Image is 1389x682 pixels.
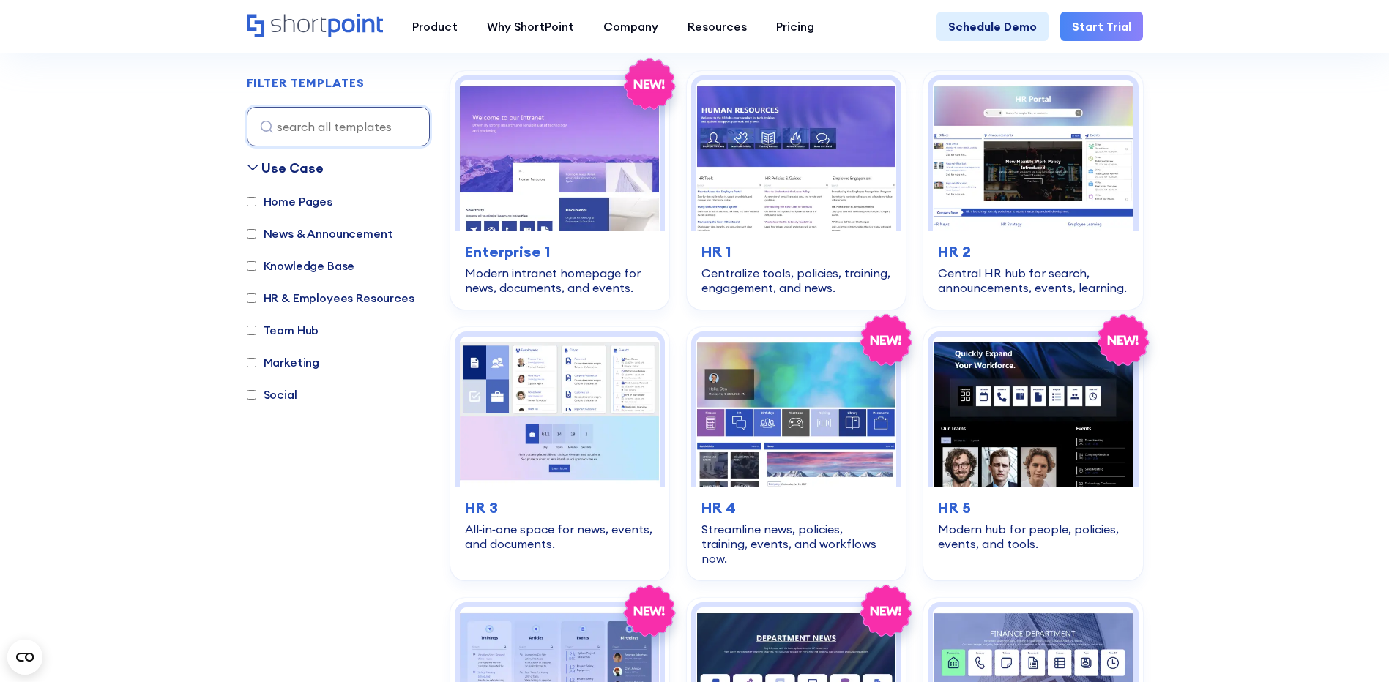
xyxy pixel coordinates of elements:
a: Resources [673,12,761,41]
div: All‑in‑one space for news, events, and documents. [465,522,655,551]
a: Home [247,14,383,39]
input: search all templates [247,107,430,146]
a: Enterprise 1 – SharePoint Homepage Design: Modern intranet homepage for news, documents, and even... [450,71,669,310]
div: Company [603,18,658,35]
a: HR 3 – HR Intranet Template: All‑in‑one space for news, events, and documents.HR 3All‑in‑one spac... [450,327,669,580]
h3: HR 4 [701,497,891,519]
input: Social [247,390,256,400]
img: HR 4 – SharePoint HR Intranet Template: Streamline news, policies, training, events, and workflow... [696,337,896,487]
iframe: Chat Widget [1316,612,1389,682]
img: HR 1 – Human Resources Template: Centralize tools, policies, training, engagement, and news. [696,80,896,231]
a: Start Trial [1060,12,1143,41]
label: News & Announcement [247,225,393,242]
a: Why ShortPoint [472,12,589,41]
div: Pricing [776,18,814,35]
h3: HR 5 [938,497,1128,519]
input: News & Announcement [247,229,256,239]
div: Central HR hub for search, announcements, events, learning. [938,266,1128,295]
label: Home Pages [247,192,332,210]
input: HR & Employees Resources [247,293,256,303]
div: Streamline news, policies, training, events, and workflows now. [701,522,891,566]
img: HR 3 – HR Intranet Template: All‑in‑one space for news, events, and documents. [460,337,660,487]
h3: Enterprise 1 [465,241,655,263]
a: Pricing [761,12,829,41]
label: Knowledge Base [247,257,355,274]
input: Team Hub [247,326,256,335]
img: Enterprise 1 – SharePoint Homepage Design: Modern intranet homepage for news, documents, and events. [460,80,660,231]
img: HR 5 – Human Resource Template: Modern hub for people, policies, events, and tools. [933,337,1133,487]
div: Why ShortPoint [487,18,574,35]
div: Modern hub for people, policies, events, and tools. [938,522,1128,551]
a: HR 4 – SharePoint HR Intranet Template: Streamline news, policies, training, events, and workflow... [687,327,906,580]
h3: HR 1 [701,241,891,263]
a: Company [589,12,673,41]
label: Social [247,386,297,403]
h2: FILTER TEMPLATES [247,77,365,90]
div: Product [412,18,458,35]
label: Marketing [247,353,320,371]
button: Open CMP widget [7,640,42,675]
a: HR 5 – Human Resource Template: Modern hub for people, policies, events, and tools.HR 5Modern hub... [923,327,1142,580]
h3: HR 2 [938,241,1128,263]
div: Modern intranet homepage for news, documents, and events. [465,266,655,295]
a: HR 2 - HR Intranet Portal: Central HR hub for search, announcements, events, learning.HR 2Central... [923,71,1142,310]
h3: HR 3 [465,497,655,519]
input: Home Pages [247,197,256,206]
label: Team Hub [247,321,319,339]
input: Knowledge Base [247,261,256,271]
img: HR 2 - HR Intranet Portal: Central HR hub for search, announcements, events, learning. [933,80,1133,231]
div: Resources [688,18,747,35]
input: Marketing [247,358,256,367]
div: Centralize tools, policies, training, engagement, and news. [701,266,891,295]
a: Schedule Demo [936,12,1049,41]
a: HR 1 – Human Resources Template: Centralize tools, policies, training, engagement, and news.HR 1C... [687,71,906,310]
div: Use Case [261,158,324,178]
a: Product [398,12,472,41]
label: HR & Employees Resources [247,289,414,307]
